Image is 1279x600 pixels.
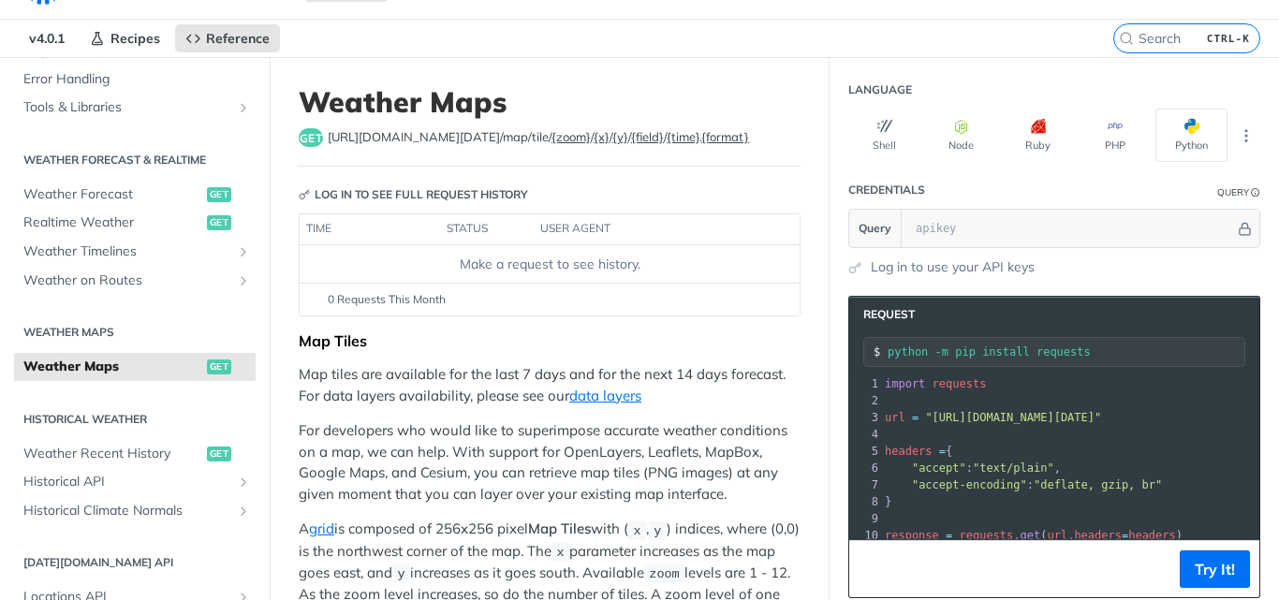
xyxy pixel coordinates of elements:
a: Realtime Weatherget [14,209,256,237]
span: . ( , ) [885,529,1183,542]
span: v4.0.1 [19,24,75,52]
div: 5 [849,443,881,460]
span: get [299,128,323,147]
span: get [207,359,231,374]
strong: Map Tiles [528,520,591,537]
span: url [885,411,905,424]
button: More Languages [1232,122,1260,150]
div: Language [848,81,912,98]
a: Error Handling [14,66,256,94]
svg: More ellipsis [1238,127,1255,144]
h1: Weather Maps [299,85,801,119]
span: get [1021,529,1041,542]
kbd: CTRL-K [1202,29,1255,48]
span: x [633,523,640,537]
span: Query [859,220,891,237]
span: Tools & Libraries [23,98,231,117]
span: response [885,529,939,542]
div: QueryInformation [1217,185,1260,199]
a: Historical Climate NormalsShow subpages for Historical Climate Normals [14,497,256,525]
th: time [300,214,440,244]
svg: Search [1119,31,1134,46]
span: requests [960,529,1014,542]
a: Weather TimelinesShow subpages for Weather Timelines [14,238,256,266]
p: For developers who would like to superimpose accurate weather conditions on a map, we can help. W... [299,420,801,505]
span: { [885,445,952,458]
svg: Key [299,189,310,200]
a: data layers [569,387,641,404]
span: Error Handling [23,70,251,89]
div: Map Tiles [299,331,801,350]
span: zoom [649,567,679,581]
a: Recipes [80,24,170,52]
label: {y} [612,129,628,144]
span: = [939,445,946,458]
button: Show subpages for Historical Climate Normals [236,504,251,519]
button: Hide [1235,219,1255,238]
a: Weather Forecastget [14,181,256,209]
div: 2 [849,392,881,409]
button: Show subpages for Tools & Libraries [236,100,251,115]
div: 6 [849,460,881,476]
p: Map tiles are available for the last 7 days and for the next 14 days forecast. For data layers av... [299,364,801,406]
span: = [1122,529,1128,542]
span: get [207,446,231,461]
a: Historical APIShow subpages for Historical API [14,468,256,496]
label: {time} [667,129,699,144]
th: status [440,214,534,244]
input: apikey [906,210,1235,247]
label: {format} [701,129,749,144]
span: headers [885,445,933,458]
label: {zoom} [551,129,591,144]
div: Make a request to see history. [307,255,792,274]
button: Show subpages for Historical API [236,475,251,490]
span: Historical Climate Normals [23,502,231,520]
div: 10 [849,527,881,544]
span: url [1047,529,1067,542]
span: import [885,377,925,390]
a: Tools & LibrariesShow subpages for Tools & Libraries [14,94,256,122]
span: "text/plain" [973,461,1054,475]
span: Realtime Weather [23,213,202,232]
span: Historical API [23,473,231,491]
span: get [207,187,231,202]
span: Weather Maps [23,358,202,376]
div: 3 [849,409,881,426]
a: Reference [175,24,280,52]
button: Show subpages for Weather Timelines [236,244,251,259]
div: 8 [849,493,881,510]
span: Recipes [110,30,160,47]
span: get [207,215,231,230]
span: y [397,567,404,581]
div: Log in to see full request history [299,186,528,203]
a: Log in to use your API keys [871,257,1035,277]
div: 4 [849,426,881,443]
span: requests [933,377,987,390]
i: Information [1251,188,1260,198]
div: Query [1217,185,1249,199]
button: Copy to clipboard [859,555,885,583]
div: Credentials [848,182,925,198]
span: headers [1128,529,1176,542]
button: PHP [1079,109,1151,162]
button: Node [925,109,997,162]
h2: Historical Weather [14,411,256,428]
th: user agent [534,214,762,244]
span: : [885,478,1162,491]
div: 1 [849,375,881,392]
span: headers [1074,529,1122,542]
span: : , [885,461,1061,475]
span: Weather Forecast [23,185,202,204]
a: Weather Recent Historyget [14,440,256,468]
button: Query [849,210,902,247]
h2: Weather Maps [14,324,256,341]
span: = [946,529,952,542]
a: grid [309,520,334,537]
span: } [885,495,891,508]
h2: [DATE][DOMAIN_NAME] API [14,554,256,571]
label: {field} [631,129,664,144]
span: = [912,411,919,424]
a: Weather on RoutesShow subpages for Weather on Routes [14,267,256,295]
div: 9 [849,510,881,527]
button: Ruby [1002,109,1074,162]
